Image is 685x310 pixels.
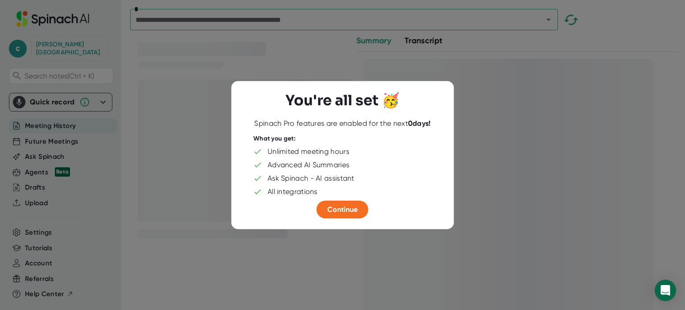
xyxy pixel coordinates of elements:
div: Advanced AI Summaries [268,160,349,169]
div: Unlimited meeting hours [268,147,349,156]
div: Spinach Pro features are enabled for the next [254,119,430,128]
div: What you get: [253,135,296,143]
button: Continue [317,200,368,218]
div: Ask Spinach - AI assistant [268,174,355,182]
div: Open Intercom Messenger [655,280,676,301]
b: 0 days! [408,119,431,128]
span: Continue [327,205,358,213]
h3: You're all set 🥳 [285,92,400,109]
div: All integrations [268,187,318,196]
